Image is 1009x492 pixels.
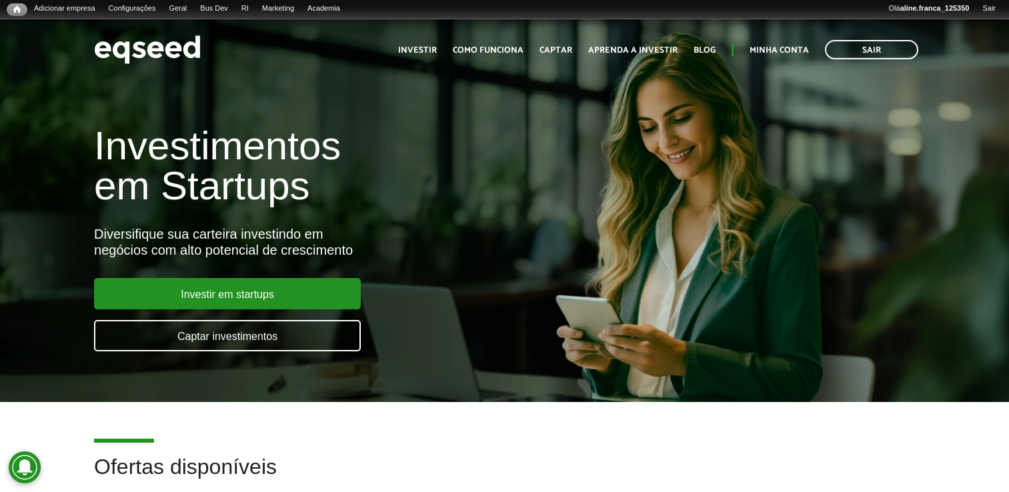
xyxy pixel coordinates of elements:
a: Sair [825,40,918,59]
a: Marketing [255,3,301,14]
a: Captar investimentos [94,320,361,351]
img: EqSeed [94,32,201,67]
a: Início [7,3,27,16]
a: Oláaline.franca_125350 [882,3,976,14]
a: Geral [162,3,193,14]
a: Bus Dev [193,3,235,14]
a: Academia [301,3,347,14]
strong: aline.franca_125350 [900,4,970,12]
div: Diversifique sua carteira investindo em negócios com alto potencial de crescimento [94,226,579,258]
span: Início [13,5,21,14]
a: Minha conta [750,46,809,55]
a: RI [235,3,255,14]
a: Configurações [102,3,163,14]
a: Adicionar empresa [27,3,102,14]
a: Sair [976,3,1002,14]
h1: Investimentos em Startups [94,126,579,206]
a: Aprenda a investir [588,46,678,55]
a: Investir [398,46,437,55]
a: Investir em startups [94,278,361,309]
a: Blog [694,46,716,55]
a: Como funciona [453,46,524,55]
a: Captar [540,46,572,55]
